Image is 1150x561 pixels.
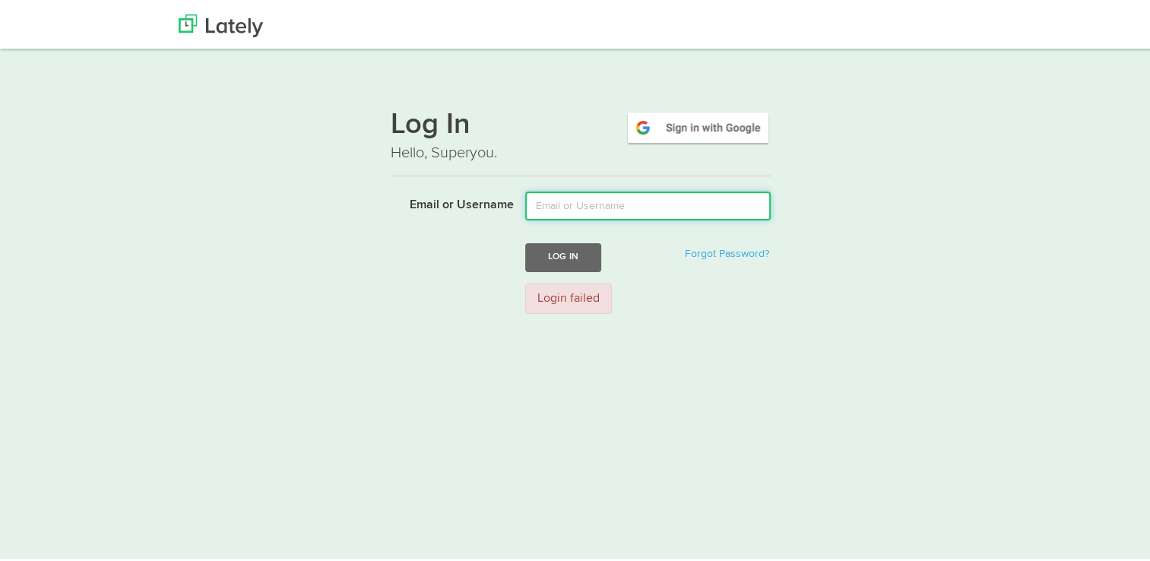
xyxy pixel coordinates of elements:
h1: Log In [391,107,771,139]
div: Login failed [525,280,612,312]
button: Log In [525,240,601,268]
img: google-signin.png [626,107,771,142]
p: Hello, Superyou. [391,139,771,161]
label: Email or Username [379,189,514,211]
img: Lately [179,11,263,34]
input: Email or Username [525,189,771,217]
a: Forgot Password? [685,246,769,256]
